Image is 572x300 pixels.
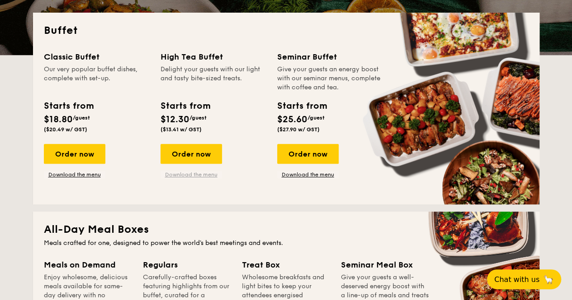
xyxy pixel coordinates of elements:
[277,126,320,133] span: ($27.90 w/ GST)
[161,171,222,178] a: Download the menu
[277,51,383,63] div: Seminar Buffet
[44,222,529,237] h2: All-Day Meal Boxes
[277,99,326,113] div: Starts from
[161,65,266,92] div: Delight your guests with our light and tasty bite-sized treats.
[277,65,383,92] div: Give your guests an energy boost with our seminar menus, complete with coffee and tea.
[161,126,202,133] span: ($13.41 w/ GST)
[44,171,105,178] a: Download the menu
[543,274,554,285] span: 🦙
[44,258,132,271] div: Meals on Demand
[44,99,93,113] div: Starts from
[44,51,150,63] div: Classic Buffet
[341,258,429,271] div: Seminar Meal Box
[161,51,266,63] div: High Tea Buffet
[161,144,222,164] div: Order now
[277,171,339,178] a: Download the menu
[242,258,330,271] div: Treat Box
[73,115,90,121] span: /guest
[44,23,529,38] h2: Buffet
[277,114,307,125] span: $25.60
[307,115,325,121] span: /guest
[277,144,339,164] div: Order now
[161,99,210,113] div: Starts from
[44,144,105,164] div: Order now
[44,239,529,248] div: Meals crafted for one, designed to power the world's best meetings and events.
[44,65,150,92] div: Our very popular buffet dishes, complete with set-up.
[44,126,87,133] span: ($20.49 w/ GST)
[487,269,561,289] button: Chat with us🦙
[143,258,231,271] div: Regulars
[494,275,539,284] span: Chat with us
[161,114,189,125] span: $12.30
[189,115,207,121] span: /guest
[44,114,73,125] span: $18.80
